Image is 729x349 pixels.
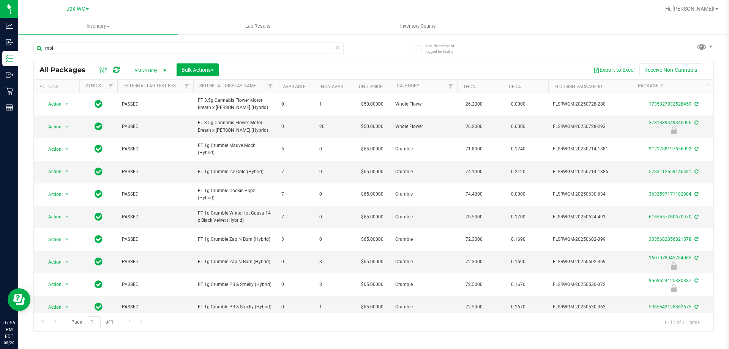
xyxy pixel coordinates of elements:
span: FLSRWGM-20250530-363 [553,303,627,311]
span: FT 1g Crumble Ice Cold (Hybrid) [198,168,272,175]
span: Lab Results [235,23,281,30]
span: FT 1g Crumble Zap N Burn (Hybrid) [198,236,272,243]
a: 5965543126362675 [649,304,691,310]
a: Lab Results [178,18,338,34]
span: In Sync [95,212,103,222]
span: 1 [319,303,348,311]
a: 9569624125330387 [649,278,691,283]
button: Export to Excel [589,63,639,76]
span: 0.0000 [507,121,529,132]
span: select [62,234,72,245]
span: Sync from Compliance System [693,255,698,261]
a: Filter [105,80,117,93]
span: 7 [281,213,310,221]
span: 71.8000 [462,144,486,155]
span: 72.3000 [462,234,486,245]
span: Crumble [395,191,453,198]
p: 07:56 PM EDT [3,319,15,340]
span: FT 3.5g Cannabis Flower Motor Breath x [PERSON_NAME] (Hybrid) [198,119,272,134]
span: Sync from Compliance System [693,214,698,220]
inline-svg: Inbound [6,38,13,46]
div: Newly Received [631,126,716,134]
div: Actions [39,84,76,89]
a: 5783112559146481 [649,169,691,174]
span: select [62,279,72,290]
span: FLSRWGM-20250602-369 [553,258,627,265]
a: Inventory Counts [338,18,498,34]
span: FT 1g Crumble White Hot Guava 14 x Black Velvet (Hybrid) [198,210,272,224]
a: Package ID [638,83,664,88]
span: select [62,189,72,200]
span: FT 1g Crumble PB & Smelly (Hybrid) [198,281,272,288]
span: PASSED [122,168,189,175]
span: In Sync [95,99,103,109]
span: Action [41,212,62,222]
span: Inventory Counts [390,23,446,30]
span: 0.0000 [507,189,529,200]
a: Flourish Package ID [554,84,602,89]
span: 0 [281,123,310,130]
span: Bulk Actions [181,67,214,73]
span: Action [41,122,62,132]
span: PASSED [122,145,189,153]
span: 0.1670 [507,279,529,290]
inline-svg: Reports [6,104,13,111]
span: FT 1g Crumble PB & Smelly (Hybrid) [198,303,272,311]
span: Action [41,302,62,313]
span: 26.2000 [462,99,486,110]
span: 72.5000 [462,302,486,313]
span: Crumble [395,281,453,288]
span: Sync from Compliance System [693,120,698,125]
input: Search Package ID, Item Name, SKU, Lot or Part Number... [33,43,344,54]
a: 9121788197656092 [649,146,691,152]
span: Crumble [395,213,453,221]
span: FT 1g Crumble Zap N Burn (Hybrid) [198,258,272,265]
span: Include items not tagged for facility [425,43,463,54]
span: Crumble [395,258,453,265]
div: Newly Received [631,262,716,270]
span: FLSRWGM-20250630-634 [553,191,627,198]
span: $65.00000 [357,234,387,245]
inline-svg: Analytics [6,22,13,30]
span: Hi, [PERSON_NAME]! [665,6,715,12]
span: PASSED [122,213,189,221]
span: Inventory [18,23,178,30]
button: Bulk Actions [177,63,219,76]
a: Filter [264,80,277,93]
span: In Sync [95,234,103,245]
span: 0 [281,101,310,108]
span: PASSED [122,303,189,311]
span: $65.00000 [357,256,387,267]
span: Sync from Compliance System [693,278,698,283]
a: Inventory [18,18,178,34]
a: Non-Available [321,84,355,89]
span: 0.1700 [507,212,529,223]
span: 70.5000 [462,212,486,223]
span: 72.3000 [462,256,486,267]
span: 26.2000 [462,121,486,132]
a: Category [397,83,419,88]
span: 0.1670 [507,302,529,313]
span: Crumble [395,303,453,311]
a: Filter [703,80,715,93]
a: 1735327832528459 [649,101,691,107]
span: Crumble [395,145,453,153]
span: 0 [281,281,310,288]
span: Action [41,234,62,245]
span: FLSRWGM-20250728-293 [553,123,627,130]
span: FT 1g Crumble Mauve Mochi (Hybrid) [198,142,272,156]
span: 0 [281,258,310,265]
span: 5 [281,145,310,153]
a: Unit Price [359,84,383,89]
inline-svg: Inventory [6,55,13,62]
span: 0 [319,168,348,175]
span: In Sync [95,166,103,177]
span: FT 3.5g Cannabis Flower Motor Breath x [PERSON_NAME] (Hybrid) [198,97,272,111]
span: Page of 1 [65,316,120,328]
span: Sync from Compliance System [693,237,698,242]
span: In Sync [95,144,103,154]
a: 3632597171182984 [649,191,691,197]
span: Crumble [395,236,453,243]
a: Sku Retail Display Name [199,83,256,88]
span: select [62,99,72,109]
